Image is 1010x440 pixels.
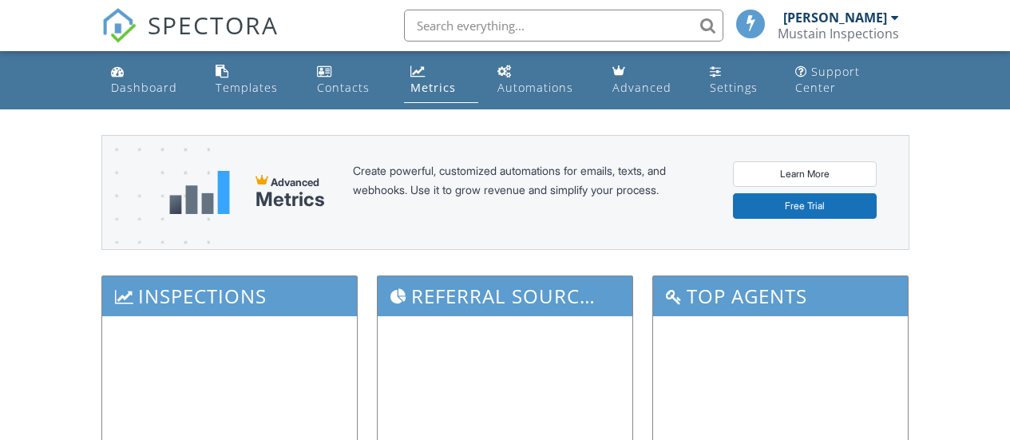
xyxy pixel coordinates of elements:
div: Dashboard [111,80,177,95]
h3: Inspections [102,276,357,315]
div: Settings [710,80,758,95]
a: SPECTORA [101,22,279,55]
div: Support Center [795,64,860,95]
img: advanced-banner-bg-f6ff0eecfa0ee76150a1dea9fec4b49f333892f74bc19f1b897a312d7a1b2ff3.png [102,136,210,312]
div: Contacts [317,80,370,95]
span: SPECTORA [148,8,279,42]
a: Settings [703,57,777,103]
div: Create powerful, customized automations for emails, texts, and webhooks. Use it to grow revenue a... [353,161,704,224]
a: Metrics [404,57,478,103]
a: Advanced [606,57,691,103]
h3: Top Agents [653,276,908,315]
a: Support Center [789,57,905,103]
a: Learn More [733,161,877,187]
input: Search everything... [404,10,723,42]
a: Dashboard [105,57,197,103]
div: [PERSON_NAME] [783,10,887,26]
a: Contacts [311,57,391,103]
div: Metrics [255,188,325,211]
img: metrics-aadfce2e17a16c02574e7fc40e4d6b8174baaf19895a402c862ea781aae8ef5b.svg [169,171,230,214]
a: Free Trial [733,193,877,219]
div: Mustain Inspections [778,26,899,42]
div: Metrics [410,80,456,95]
h3: Referral Sources [378,276,632,315]
img: The Best Home Inspection Software - Spectora [101,8,137,43]
div: Advanced [612,80,671,95]
div: Templates [216,80,278,95]
div: Automations [497,80,573,95]
a: Automations (Basic) [491,57,593,103]
a: Templates [209,57,298,103]
span: Advanced [271,176,319,188]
